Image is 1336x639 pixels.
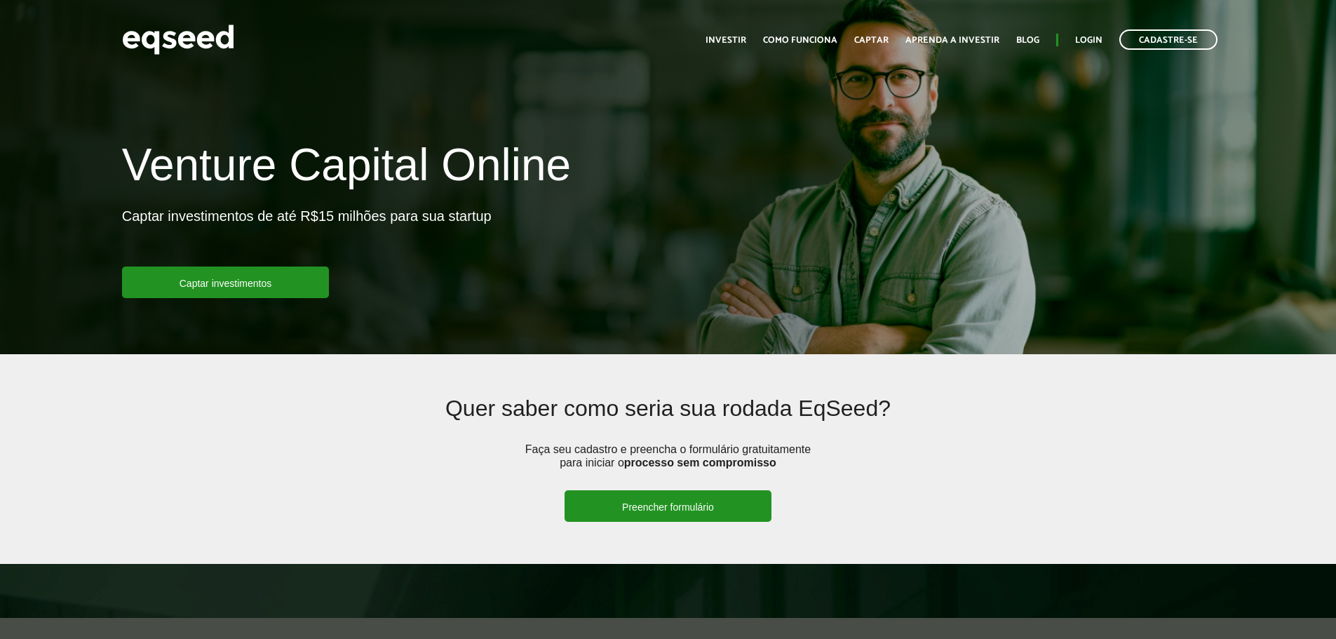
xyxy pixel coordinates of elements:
[122,208,492,267] p: Captar investimentos de até R$15 milhões para sua startup
[122,267,330,298] a: Captar investimentos
[854,36,889,45] a: Captar
[122,21,234,58] img: EqSeed
[233,396,1102,442] h2: Quer saber como seria sua rodada EqSeed?
[763,36,837,45] a: Como funciona
[624,457,776,469] strong: processo sem compromisso
[565,490,771,522] a: Preencher formulário
[520,443,815,490] p: Faça seu cadastro e preencha o formulário gratuitamente para iniciar o
[122,140,571,196] h1: Venture Capital Online
[1119,29,1217,50] a: Cadastre-se
[706,36,746,45] a: Investir
[905,36,999,45] a: Aprenda a investir
[1016,36,1039,45] a: Blog
[1075,36,1102,45] a: Login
